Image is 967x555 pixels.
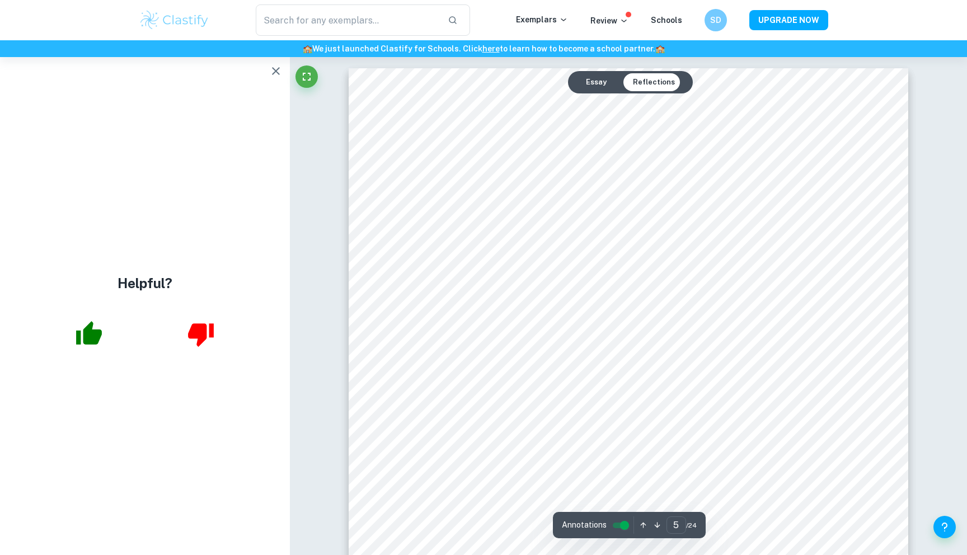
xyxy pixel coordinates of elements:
p: Exemplars [516,13,568,26]
span: / 24 [686,520,697,530]
button: Help and Feedback [933,516,956,538]
button: Essay [577,73,616,91]
a: here [482,44,500,53]
h4: Helpful? [118,273,172,293]
h6: SD [710,14,722,26]
h6: We just launched Clastify for Schools. Click to learn how to become a school partner. [2,43,965,55]
img: Clastify logo [139,9,210,31]
button: Fullscreen [295,65,318,88]
span: 🏫 [303,44,312,53]
span: Annotations [562,519,607,531]
a: Schools [651,16,682,25]
span: 🏫 [655,44,665,53]
p: Review [590,15,628,27]
button: SD [705,9,727,31]
button: Reflections [624,73,684,91]
input: Search for any exemplars... [256,4,439,36]
button: UPGRADE NOW [749,10,828,30]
